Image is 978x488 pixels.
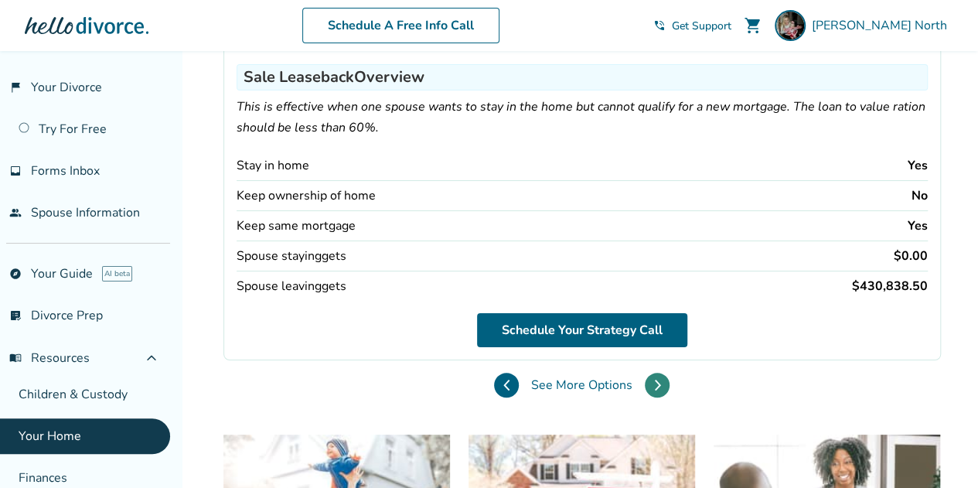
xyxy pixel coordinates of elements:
[477,313,687,347] a: Schedule Your Strategy Call
[812,17,953,34] span: [PERSON_NAME] North
[908,217,928,234] div: Yes
[653,19,731,33] a: phone_in_talkGet Support
[9,165,22,177] span: inbox
[237,97,928,138] p: This is effective when one spouse wants to stay in the home but cannot qualify for a new mortgage...
[237,64,928,90] h3: Sale Leaseback Overview
[9,309,22,322] span: list_alt_check
[9,352,22,364] span: menu_book
[302,8,499,43] a: Schedule A Free Info Call
[237,278,346,295] div: Spouse leaving gets
[775,10,806,41] img: Brittany North
[901,414,978,488] iframe: Chat Widget
[9,81,22,94] span: flag_2
[531,377,632,394] span: See More Options
[31,162,100,179] span: Forms Inbox
[9,268,22,280] span: explore
[9,206,22,219] span: people
[237,247,346,264] div: Spouse staying gets
[237,217,356,234] div: Keep same mortgage
[908,157,928,174] div: Yes
[912,187,928,204] div: No
[237,157,309,174] div: Stay in home
[142,349,161,367] span: expand_less
[744,16,762,35] span: shopping_cart
[653,19,666,32] span: phone_in_talk
[672,19,731,33] span: Get Support
[894,247,928,264] div: $0.00
[852,278,928,295] div: $430,838.50
[237,187,376,204] div: Keep ownership of home
[102,266,132,282] span: AI beta
[9,350,90,367] span: Resources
